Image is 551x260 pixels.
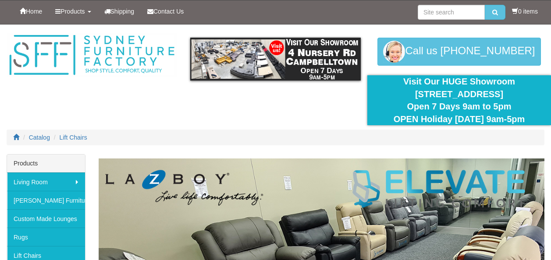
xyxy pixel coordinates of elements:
div: Visit Our HUGE Showroom [STREET_ADDRESS] Open 7 Days 9am to 5pm OPEN Holiday [DATE] 9am-5pm [374,75,544,125]
span: Contact Us [153,8,184,15]
img: showroom.gif [190,38,361,81]
div: Products [7,155,85,172]
img: Sydney Furniture Factory [7,33,177,77]
a: Lift Chairs [60,134,87,141]
a: [PERSON_NAME] Furniture [7,191,85,209]
a: Contact Us [141,0,190,22]
li: 0 items [512,7,538,16]
a: Products [49,0,97,22]
a: Catalog [29,134,50,141]
a: Shipping [98,0,141,22]
span: Products [60,8,85,15]
input: Site search [418,5,485,20]
span: Shipping [110,8,135,15]
a: Home [13,0,49,22]
a: Rugs [7,228,85,246]
span: Home [26,8,42,15]
a: Living Room [7,172,85,191]
a: Custom Made Lounges [7,209,85,228]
